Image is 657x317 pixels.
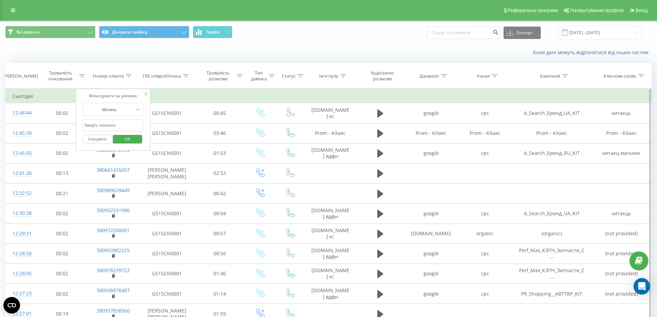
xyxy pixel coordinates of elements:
div: 12:30:38 [12,207,30,220]
td: (organic) [512,224,591,244]
button: Open CMP widget [3,297,20,314]
button: Джерела трафіку [99,26,189,38]
td: 01:46 [195,264,245,284]
td: Prom - Kitaec [305,123,356,143]
a: Коли дані можуть відрізнятися вiд інших систем [533,49,652,56]
a: 380937838560 [97,307,130,314]
div: Номер клієнта [93,73,124,79]
td: 08:56 [195,244,245,264]
td: 00:02 [37,103,87,123]
td: G515CN0001 [139,204,195,224]
td: 03:46 [195,123,245,143]
a: 380508878487 [97,287,130,294]
td: google [404,103,458,123]
td: 00:02 [37,264,87,284]
td: 00:02 [37,123,87,143]
td: [DOMAIN_NAME] вдфн [305,244,356,264]
td: organic [458,224,512,244]
td: 00:13 [37,163,87,183]
div: 12:29:31 [12,227,30,240]
td: 01:53 [195,143,245,163]
span: Графік [206,30,220,34]
td: G515CN0001 [139,143,195,163]
a: 380972200001 [97,227,130,234]
td: A_Search_Бренд_UA_KIT [512,204,591,224]
div: 12:45:39 [12,127,30,140]
td: G515CN0001 [139,224,195,244]
td: [DOMAIN_NAME] вдфн [305,284,356,304]
td: [DOMAIN_NAME] кс [305,103,356,123]
td: [DOMAIN_NAME] вдфн [305,143,356,163]
button: Експорт [504,27,541,39]
input: Введіть значення [83,119,143,131]
td: G515CN0001 [139,264,195,284]
div: 12:45:05 [12,147,30,160]
span: Perf_Max_КЗПЧ_Запчасти_C... [519,267,585,280]
button: Всі дзвінки [5,26,96,38]
div: Статус [282,73,296,79]
span: Реферальна програма [508,8,558,13]
div: 12:48:44 [12,106,30,120]
td: Prom - Kitaec [458,123,512,143]
div: [PERSON_NAME] [3,73,38,79]
button: Скасувати [83,135,112,143]
td: китаец магазин [591,143,651,163]
span: Perf_Max_КЗПЧ_Запчасти_C... [519,247,585,260]
div: Ім'я пулу [319,73,338,79]
span: OK [118,133,137,144]
div: 12:32:52 [12,187,30,200]
div: Open Intercom Messenger [634,278,650,295]
td: 00:21 [37,184,87,204]
td: Prom - Kitaec [591,123,651,143]
td: 00:02 [37,204,87,224]
td: [DOMAIN_NAME] вдфн [305,204,356,224]
td: 00:45 [195,103,245,123]
td: 00:02 [37,284,87,304]
td: G515CN0001 [139,123,195,143]
td: cpc [458,143,512,163]
div: Ключове слово [604,73,636,79]
td: cpc [458,284,512,304]
td: Сьогодні [6,89,652,103]
td: (not provided) [591,264,651,284]
td: G515CN0001 [139,103,195,123]
td: [PERSON_NAME] [PERSON_NAME] [139,163,195,183]
div: Аудіозапис розмови [362,70,402,82]
a: 380953902225 [97,247,130,254]
td: [DOMAIN_NAME] кс [305,224,356,244]
div: Тривалість очікування [43,70,78,82]
div: Джерело [420,73,439,79]
td: 08:04 [195,204,245,224]
td: google [404,204,458,224]
td: Prom - Kitaec [512,123,591,143]
td: A_Search_Бренд_RU_KIT [512,143,591,163]
td: 00:42 [195,184,245,204]
td: A_Search_Бренд_UA_KIT [512,103,591,123]
td: G515CN0001 [139,284,195,304]
td: google [404,244,458,264]
a: 380978239722 [97,267,130,274]
td: G515CN0001 [139,244,195,264]
td: cpc [458,103,512,123]
div: Тривалість розмови [201,70,235,82]
td: 00:57 [195,224,245,244]
span: Всі дзвінки [17,29,39,35]
td: 00:02 [37,143,87,163]
div: Канал [477,73,490,79]
td: [DOMAIN_NAME] кс [305,264,356,284]
td: google [404,143,458,163]
a: 380661435057 [97,167,130,173]
td: google [404,284,458,304]
td: (not provided) [591,284,651,304]
td: cpc [458,244,512,264]
td: google [404,264,458,284]
a: 380969639449 [97,187,130,194]
div: ПІБ співробітника [143,73,181,79]
td: PR_Shopping__АВТТВР_KIT [512,284,591,304]
div: 12:27:23 [12,287,30,300]
button: OK [113,135,142,143]
td: китаєць [591,204,651,224]
td: cpc [458,204,512,224]
div: 12:41:26 [12,167,30,180]
td: 02:53 [195,163,245,183]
